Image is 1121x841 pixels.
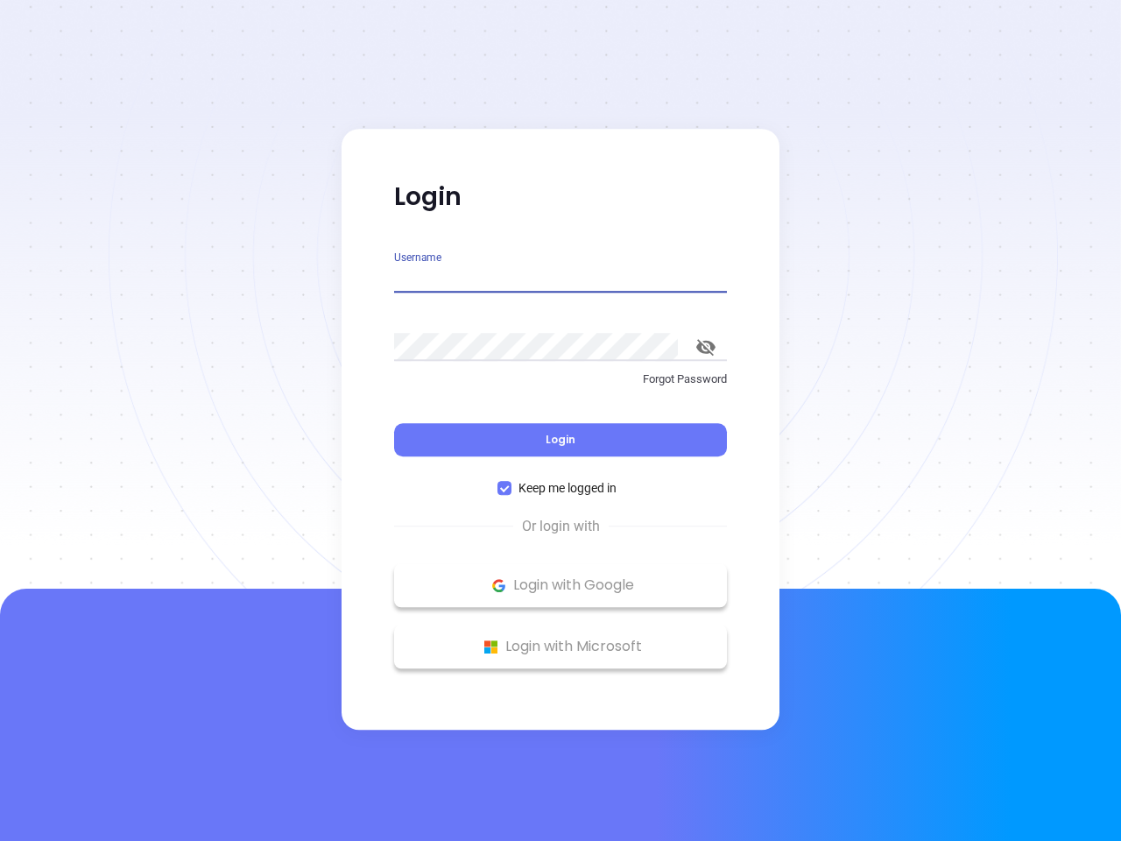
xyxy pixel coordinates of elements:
[394,625,727,668] button: Microsoft Logo Login with Microsoft
[403,572,718,598] p: Login with Google
[488,575,510,597] img: Google Logo
[546,432,575,447] span: Login
[394,423,727,456] button: Login
[394,181,727,213] p: Login
[394,563,727,607] button: Google Logo Login with Google
[513,516,609,537] span: Or login with
[394,371,727,402] a: Forgot Password
[394,371,727,388] p: Forgot Password
[480,636,502,658] img: Microsoft Logo
[685,326,727,368] button: toggle password visibility
[511,478,624,498] span: Keep me logged in
[394,252,441,263] label: Username
[403,633,718,660] p: Login with Microsoft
